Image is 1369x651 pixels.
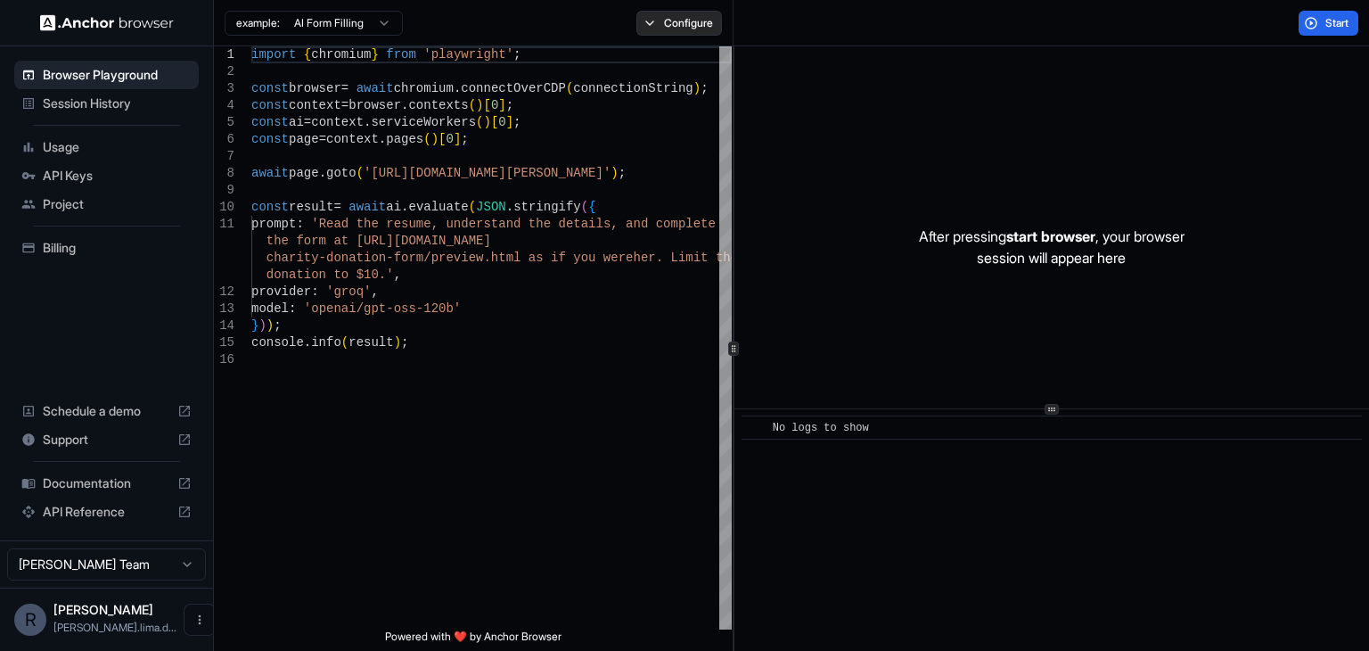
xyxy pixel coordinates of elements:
[701,81,708,95] span: ;
[326,166,357,180] span: goto
[14,89,199,118] div: Session History
[319,132,326,146] span: =
[53,621,176,634] span: rickson.lima.dev@gmail.com
[214,317,234,334] div: 14
[386,47,416,62] span: from
[498,98,505,112] span: ]
[289,115,304,129] span: ai
[214,131,234,148] div: 6
[469,200,476,214] span: (
[289,200,333,214] span: result
[379,132,386,146] span: .
[1299,11,1358,36] button: Start
[251,284,311,299] span: provider
[439,132,446,146] span: [
[296,217,303,231] span: :
[14,498,199,526] div: API Reference
[304,115,311,129] span: =
[633,251,738,265] span: her. Limit the
[214,63,234,80] div: 2
[304,301,461,316] span: 'openai/gpt-oss-120b'
[274,318,281,333] span: ;
[214,97,234,114] div: 4
[251,47,296,62] span: import
[348,200,386,214] span: await
[304,335,311,350] span: .
[371,115,476,129] span: serviceWorkers
[454,81,461,95] span: .
[408,98,468,112] span: contexts
[43,239,192,257] span: Billing
[506,115,513,129] span: ]
[14,234,199,262] div: Billing
[619,166,626,180] span: ;
[214,114,234,131] div: 5
[43,431,170,449] span: Support
[214,334,234,351] div: 15
[483,115,490,129] span: )
[43,95,192,112] span: Session History
[446,132,453,146] span: 0
[251,166,289,180] span: await
[43,66,192,84] span: Browser Playground
[357,166,364,180] span: (
[506,200,513,214] span: .
[214,351,234,368] div: 16
[289,301,296,316] span: :
[513,200,581,214] span: stringify
[386,132,423,146] span: pages
[214,80,234,97] div: 3
[423,132,430,146] span: (
[319,166,326,180] span: .
[251,318,258,333] span: }
[386,200,401,214] span: ai
[506,98,513,112] span: ;
[266,268,394,282] span: donation to $10.'
[685,217,716,231] span: lete
[364,115,371,129] span: .
[214,165,234,182] div: 8
[311,284,318,299] span: :
[454,132,461,146] span: ]
[566,81,573,95] span: (
[43,474,170,492] span: Documentation
[573,81,693,95] span: connectionString
[333,200,340,214] span: =
[401,98,408,112] span: .
[14,397,199,425] div: Schedule a demo
[43,402,170,420] span: Schedule a demo
[483,98,490,112] span: [
[513,47,521,62] span: ;
[371,284,378,299] span: ,
[304,47,311,62] span: {
[251,115,289,129] span: const
[693,81,701,95] span: )
[341,81,348,95] span: =
[43,503,170,521] span: API Reference
[461,81,566,95] span: connectOverCDP
[611,166,618,180] span: )
[251,81,289,95] span: const
[581,200,588,214] span: (
[289,166,319,180] span: page
[14,425,199,454] div: Support
[491,115,498,129] span: [
[476,200,506,214] span: JSON
[14,190,199,218] div: Project
[1006,227,1095,245] span: start browser
[14,161,199,190] div: API Keys
[385,630,562,651] span: Powered with ❤️ by Anchor Browser
[311,47,371,62] span: chromium
[357,81,394,95] span: await
[341,335,348,350] span: (
[311,217,685,231] span: 'Read the resume, understand the details, and comp
[251,301,289,316] span: model
[289,132,319,146] span: page
[311,115,364,129] span: context
[236,16,280,30] span: example:
[394,335,401,350] span: )
[401,200,408,214] span: .
[53,602,153,617] span: Rickson Lima
[258,318,266,333] span: )
[469,98,476,112] span: (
